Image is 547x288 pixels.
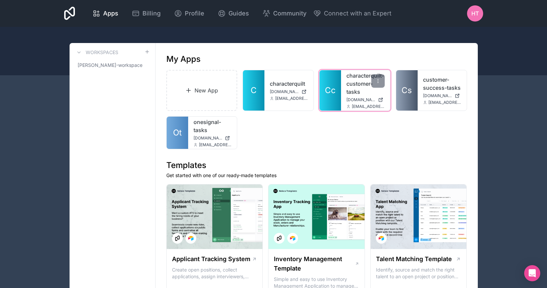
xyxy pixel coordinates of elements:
[275,96,308,101] span: [EMAIL_ADDRESS][DOMAIN_NAME]
[402,85,412,96] span: Cs
[194,118,232,134] a: onesignal-tasks
[172,254,250,264] h1: Applicant Tracking System
[396,70,418,111] a: Cs
[320,70,341,111] a: Cc
[166,70,238,111] a: New App
[423,93,461,98] a: [DOMAIN_NAME]
[346,72,385,96] a: characterquilt-customer-tasks
[257,6,312,21] a: Community
[290,236,295,241] img: Airtable Logo
[103,9,118,18] span: Apps
[185,9,204,18] span: Profile
[428,100,461,105] span: [EMAIL_ADDRESS][DOMAIN_NAME]
[270,89,299,94] span: [DOMAIN_NAME]
[228,9,249,18] span: Guides
[313,9,391,18] button: Connect with an Expert
[376,254,452,264] h1: Talent Matching Template
[166,172,467,179] p: Get started with one of our ready-made templates
[194,135,232,141] a: [DOMAIN_NAME]
[423,76,461,92] a: customer-success-tasks
[346,97,375,102] span: [DOMAIN_NAME]
[212,6,254,21] a: Guides
[324,9,391,18] span: Connect with an Expert
[172,266,257,280] p: Create open positions, collect applications, assign interviewers, centralise candidate feedback a...
[423,93,452,98] span: [DOMAIN_NAME]
[471,9,479,17] span: HT
[274,254,354,273] h1: Inventory Management Template
[126,6,166,21] a: Billing
[325,85,336,96] span: Cc
[142,9,161,18] span: Billing
[376,266,461,280] p: Identify, source and match the right talent to an open project or position with our Talent Matchi...
[270,89,308,94] a: [DOMAIN_NAME]
[251,85,257,96] span: C
[173,127,182,138] span: Ot
[166,54,201,65] h1: My Apps
[166,160,467,171] h1: Templates
[86,49,118,56] h3: Workspaces
[199,142,232,148] span: [EMAIL_ADDRESS][DOMAIN_NAME]
[524,265,540,281] div: Open Intercom Messenger
[87,6,124,21] a: Apps
[188,236,194,241] img: Airtable Logo
[273,9,306,18] span: Community
[243,70,264,111] a: C
[270,80,308,88] a: characterquilt
[194,135,222,141] span: [DOMAIN_NAME]
[379,236,384,241] img: Airtable Logo
[352,104,385,109] span: [EMAIL_ADDRESS][DOMAIN_NAME]
[169,6,210,21] a: Profile
[167,117,188,149] a: Ot
[75,48,118,56] a: Workspaces
[78,62,142,69] span: [PERSON_NAME]-workspace
[346,97,385,102] a: [DOMAIN_NAME]
[75,59,150,71] a: [PERSON_NAME]-workspace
